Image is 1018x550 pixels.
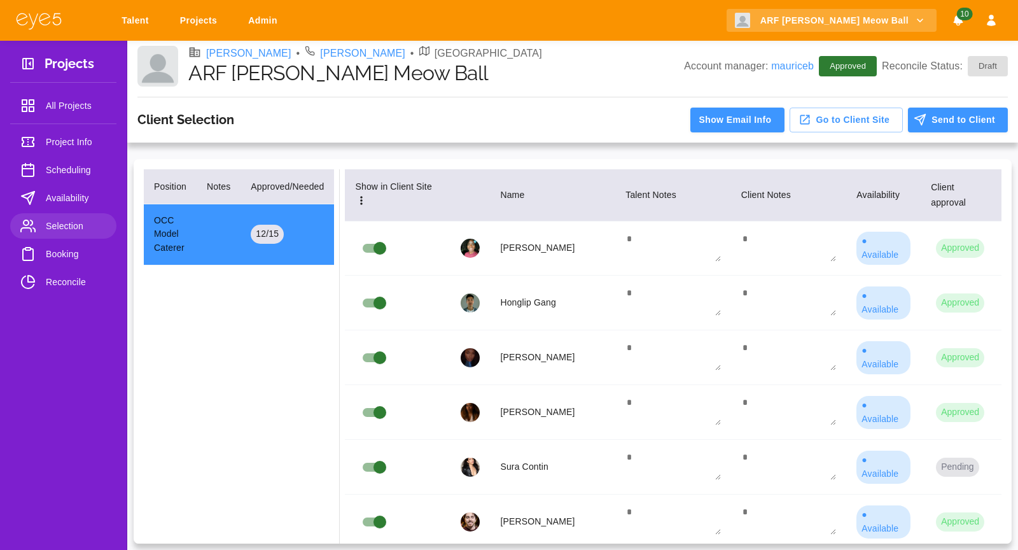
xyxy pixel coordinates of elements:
[10,93,116,118] a: All Projects
[690,108,784,132] button: Show Email Info
[144,169,197,204] th: Position
[10,269,116,295] a: Reconcile
[947,9,970,32] button: Notifications
[856,341,910,374] div: ● Available
[936,403,984,422] button: Approved
[771,60,814,71] a: mauriceb
[727,9,937,32] button: ARF [PERSON_NAME] Meow Ball
[490,169,615,222] th: Name
[172,9,230,32] a: Projects
[936,512,984,532] button: Approved
[144,204,197,265] td: OCC Model Caterer
[936,348,984,367] button: Approved
[936,458,979,477] button: Pending
[113,9,162,32] a: Talent
[435,46,542,61] p: [GEOGRAPHIC_DATA]
[921,169,1001,222] th: Client approval
[856,396,910,429] div: ● Available
[490,330,615,385] td: [PERSON_NAME]
[251,225,284,244] div: 12 / 15
[10,157,116,183] a: Scheduling
[971,60,1005,73] span: Draft
[846,169,921,222] th: Availability
[10,241,116,267] a: Booking
[296,46,300,61] li: •
[822,60,874,73] span: Approved
[410,46,414,61] li: •
[856,286,910,320] div: ● Available
[856,451,910,484] div: ● Available
[490,221,615,276] td: [PERSON_NAME]
[137,46,178,87] img: Client logo
[461,458,480,477] img: profile_picture
[46,190,106,206] span: Availability
[936,293,984,313] button: Approved
[490,495,615,549] td: [PERSON_NAME]
[490,276,615,330] td: Honglip Gang
[490,385,615,440] td: [PERSON_NAME]
[320,46,405,61] a: [PERSON_NAME]
[461,348,480,367] img: profile_picture
[46,246,106,262] span: Booking
[46,134,106,150] span: Project Info
[684,59,814,74] p: Account manager:
[46,218,106,234] span: Selection
[137,112,234,127] h3: Client Selection
[856,505,910,539] div: ● Available
[241,169,334,204] th: Approved/Needed
[188,61,684,85] h1: ARF [PERSON_NAME] Meow Ball
[882,56,1008,76] p: Reconcile Status:
[240,9,290,32] a: Admin
[46,274,106,290] span: Reconcile
[908,108,1008,132] button: Send to Client
[45,56,94,76] h3: Projects
[46,98,106,113] span: All Projects
[46,162,106,178] span: Scheduling
[461,512,480,532] img: profile_picture
[856,232,910,265] div: ● Available
[956,8,972,20] span: 10
[490,440,615,495] td: Sura Contin
[206,46,291,61] a: [PERSON_NAME]
[936,239,984,258] button: Approved
[731,169,847,222] th: Client Notes
[790,108,903,132] button: Go to Client Site
[10,185,116,211] a: Availability
[15,11,62,30] img: eye5
[461,403,480,422] img: profile_picture
[461,239,480,258] img: profile_picture
[345,169,450,222] th: Show in Client Site
[735,13,750,28] img: Client logo
[10,129,116,155] a: Project Info
[615,169,731,222] th: Talent Notes
[197,169,241,204] th: Notes
[461,293,480,313] img: profile_picture
[10,213,116,239] a: Selection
